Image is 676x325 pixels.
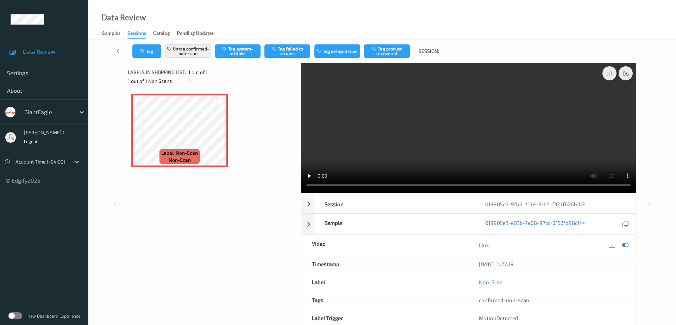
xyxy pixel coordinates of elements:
[475,195,636,213] div: 019905e3-9fb6-7c79-81b5-f327f626b312
[301,291,469,309] div: Tags
[602,66,616,80] div: x 1
[165,44,211,58] button: Untag confirmed-non-scan
[161,149,198,157] span: Label: Non-Scan
[301,214,636,234] div: Sample019905e3-e03b-7e08-97cc-2152fb98c144
[188,69,208,76] span: 1 out of 1
[127,29,153,39] a: Sessions
[419,48,439,55] span: Session:
[102,30,120,38] div: Samples
[364,44,410,58] button: Tag product recovered
[153,30,170,38] div: Catalog
[102,29,127,38] a: Samples
[479,260,625,268] div: [DATE] 11:27:19
[619,66,633,80] div: 0 s
[132,44,161,58] button: Tag
[301,273,469,291] div: Label
[153,29,177,38] a: Catalog
[177,29,221,38] a: Pending Updates
[479,241,489,249] a: Link
[127,30,146,39] div: Sessions
[479,297,529,303] span: confirmed-non-scan
[314,195,475,213] div: Session
[301,235,469,255] div: Video
[485,219,586,229] a: 019905e3-e03b-7e08-97cc-2152fb98c144
[479,278,503,286] a: Non-Scan
[128,76,296,85] div: 1 out of 1 Non Scans
[314,44,360,58] button: Tag delayed scan
[314,214,475,234] div: Sample
[177,30,214,38] div: Pending Updates
[101,14,146,21] div: Data Review
[128,69,186,76] span: Labels in shopping list:
[169,157,191,164] span: non-scan
[301,195,636,213] div: Session019905e3-9fb6-7c79-81b5-f327f626b312
[301,255,469,273] div: Timestamp
[215,44,261,58] button: Tag system-mistake
[264,44,310,58] button: Tag failed to recover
